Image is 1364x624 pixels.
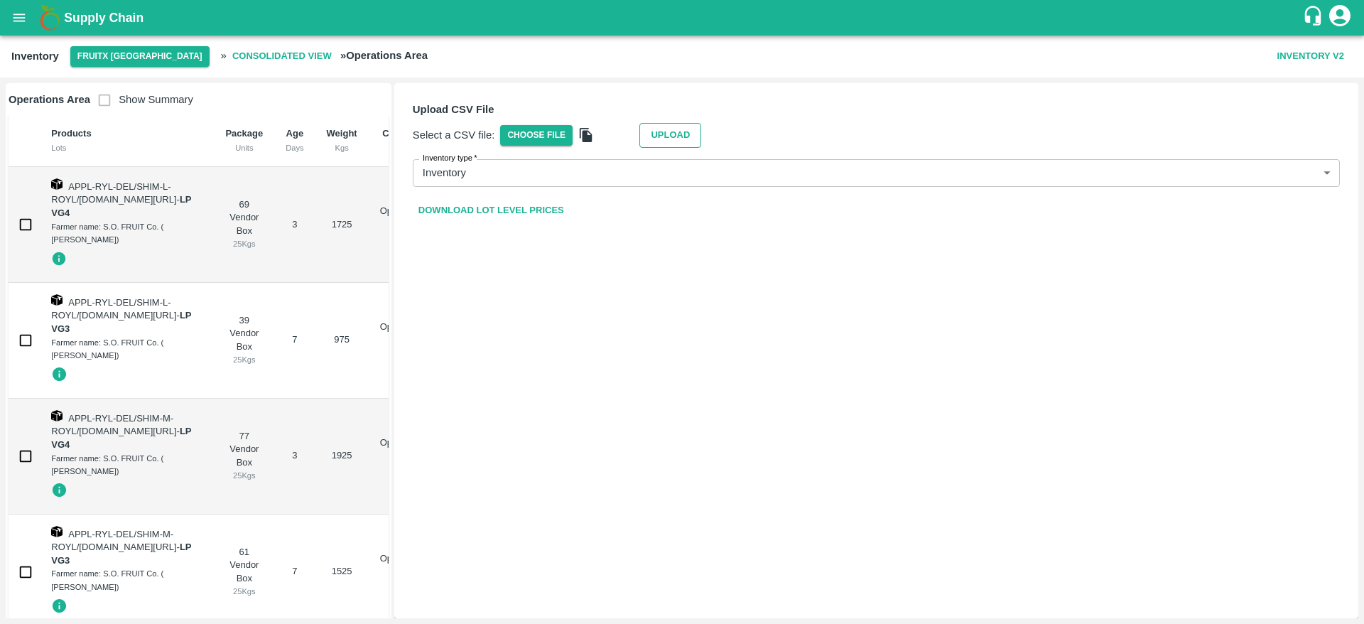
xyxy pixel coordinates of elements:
div: [DATE] [380,463,426,475]
span: Choose File [500,125,573,146]
img: logo [36,4,64,32]
div: Farmer name: S.O. FRUIT Co. ( [PERSON_NAME]) [51,220,202,247]
img: box [51,294,63,306]
div: 25 Kgs [225,353,263,366]
span: APPL-RYL-DEL/SHIM-L-ROYL/[DOMAIN_NAME][URL] [51,181,176,205]
a: Download Lot Level Prices [413,198,570,223]
h2: » [221,44,428,69]
div: account of current user [1327,3,1353,33]
td: 3 [274,399,315,515]
div: Lots [51,141,202,154]
div: Date [380,141,426,154]
p: Operations Area [380,205,426,231]
b: Age [286,128,304,139]
span: 1725 [332,219,352,230]
button: Select DC [70,46,210,67]
p: Operations Area [380,321,426,347]
div: 25 Kgs [225,585,263,598]
strong: LP VG4 [51,426,191,450]
span: Consolidated View [227,44,337,69]
p: Select a CSV file: [413,127,495,143]
p: Operations Area [380,436,426,463]
div: 69 Vendor Box [225,198,263,251]
img: box [51,526,63,537]
div: 25 Kgs [225,237,263,250]
b: Package [225,128,263,139]
div: Days [286,141,303,154]
div: Units [225,141,263,154]
span: APPL-RYL-DEL/SHIM-L-ROYL/[DOMAIN_NAME][URL] [51,297,176,321]
button: Inventory V2 [1272,44,1350,69]
div: Farmer name: S.O. FRUIT Co. ( [PERSON_NAME]) [51,452,202,478]
span: 1925 [332,450,352,461]
b: » Operations Area [340,50,428,61]
b: Chamber [382,128,422,139]
span: - [51,542,191,566]
strong: LP VG3 [51,542,191,566]
div: Farmer name: S.O. FRUIT Co. ( [PERSON_NAME]) [51,336,202,362]
div: 61 Vendor Box [225,546,263,598]
span: - [51,426,191,450]
div: [DATE] [380,231,426,244]
span: Show Summary [90,94,193,105]
b: Weight [327,128,357,139]
div: Kgs [327,141,357,154]
strong: LP VG3 [51,310,191,334]
p: Inventory [423,165,466,181]
span: 975 [334,334,350,345]
div: Farmer name: S.O. FRUIT Co. ( [PERSON_NAME]) [51,567,202,593]
div: 77 Vendor Box [225,430,263,483]
b: Operations Area [9,94,90,105]
b: Inventory [11,50,59,62]
span: APPL-RYL-DEL/SHIM-M-ROYL/[DOMAIN_NAME][URL] [51,529,176,553]
div: 39 Vendor Box [225,314,263,367]
td: 3 [274,167,315,283]
button: Upload [639,123,701,148]
b: Consolidated View [232,48,332,65]
b: Supply Chain [64,11,144,25]
div: 25 Kgs [225,469,263,482]
td: 7 [274,283,315,399]
strong: LP VG4 [51,194,191,218]
span: APPL-RYL-DEL/SHIM-M-ROYL/[DOMAIN_NAME][URL] [51,413,176,437]
a: Supply Chain [64,8,1302,28]
img: box [51,410,63,421]
div: [DATE] [380,347,426,360]
b: Products [51,128,91,139]
span: 1525 [332,566,352,576]
span: - [51,194,191,218]
button: open drawer [3,1,36,34]
div: [DATE] [380,579,426,591]
label: Inventory type [423,153,477,164]
div: customer-support [1302,5,1327,31]
p: Operations Area [380,552,426,579]
b: Upload CSV File [413,104,494,115]
img: box [51,178,63,190]
span: - [51,310,191,334]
